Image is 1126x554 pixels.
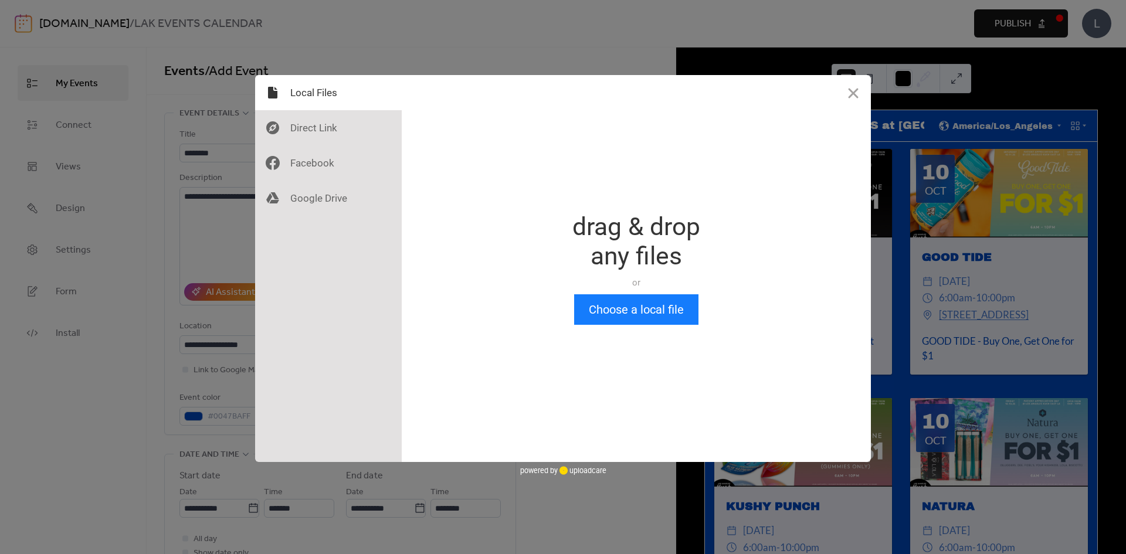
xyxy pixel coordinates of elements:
[255,75,402,110] div: Local Files
[572,212,700,271] div: drag & drop any files
[255,145,402,181] div: Facebook
[255,181,402,216] div: Google Drive
[572,277,700,288] div: or
[836,75,871,110] button: Close
[558,466,606,475] a: uploadcare
[574,294,698,325] button: Choose a local file
[255,110,402,145] div: Direct Link
[520,462,606,480] div: powered by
